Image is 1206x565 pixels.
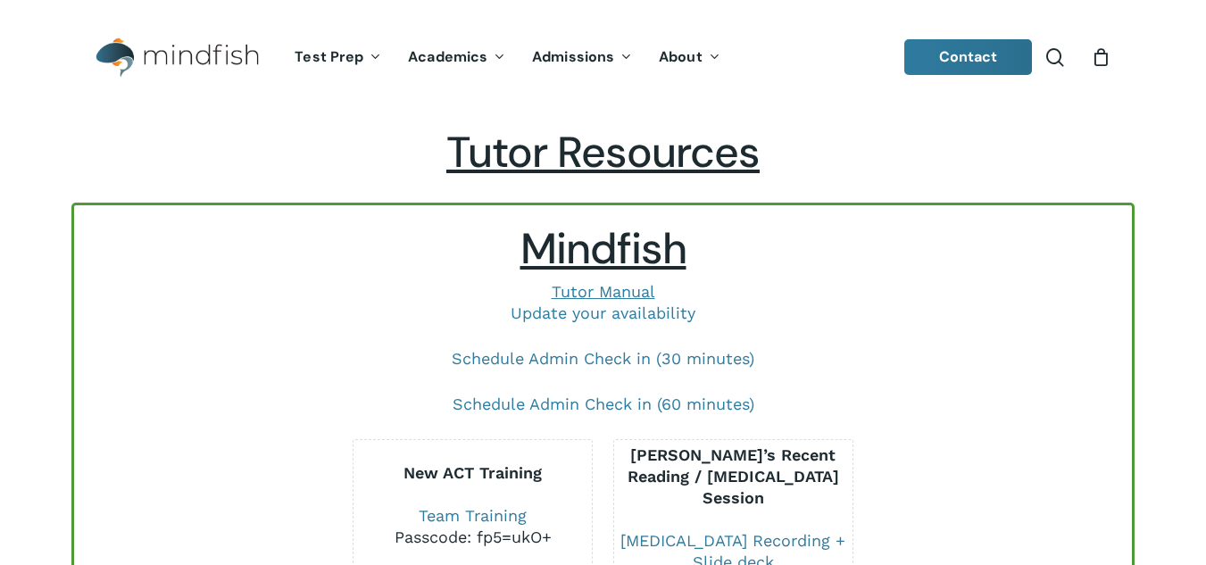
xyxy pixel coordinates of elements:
span: Test Prep [295,47,363,66]
b: New ACT Training [403,463,542,482]
a: Team Training [419,506,527,525]
a: Tutor Manual [552,282,655,301]
a: Contact [904,39,1033,75]
div: Passcode: fp5=ukO+ [353,527,592,548]
b: [PERSON_NAME]’s Recent Reading / [MEDICAL_DATA] Session [628,445,839,507]
span: Tutor Resources [446,124,760,180]
a: Schedule Admin Check in (30 minutes) [452,349,754,368]
span: Contact [939,47,998,66]
a: Update your availability [511,303,695,322]
a: About [645,50,734,65]
a: Academics [395,50,519,65]
span: Admissions [532,47,614,66]
span: Academics [408,47,487,66]
a: Admissions [519,50,645,65]
nav: Main Menu [281,24,733,91]
a: Schedule Admin Check in (60 minutes) [453,395,754,413]
header: Main Menu [71,24,1135,91]
span: About [659,47,703,66]
a: Cart [1091,47,1110,67]
span: Mindfish [520,220,686,277]
a: Test Prep [281,50,395,65]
